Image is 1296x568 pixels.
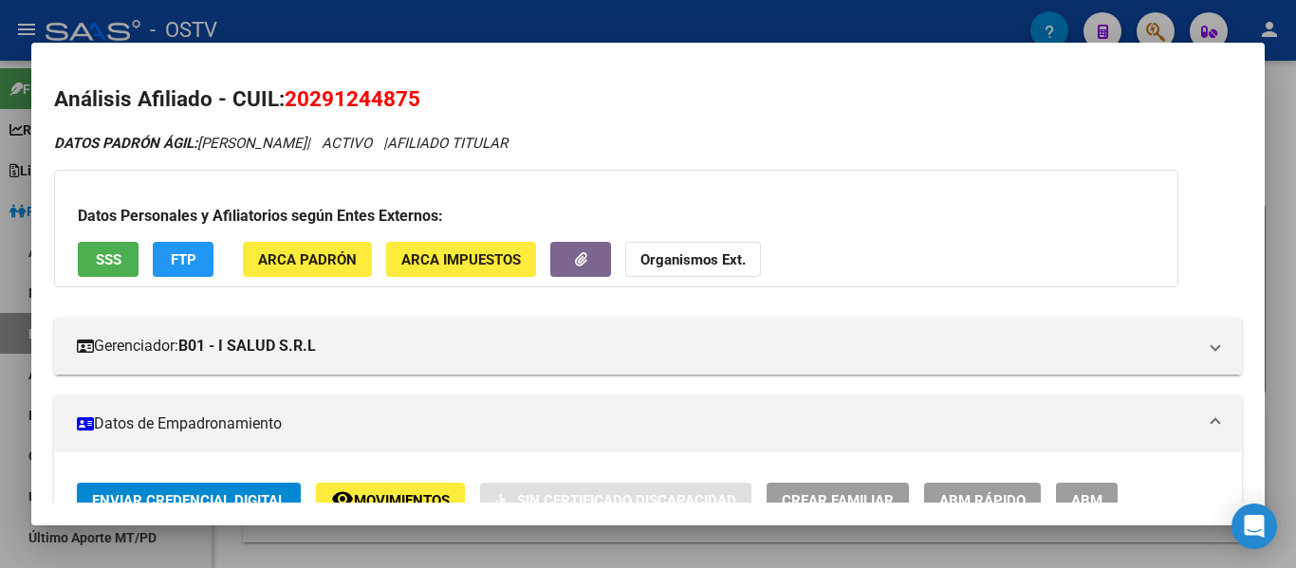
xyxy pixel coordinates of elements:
[54,395,1242,452] mat-expansion-panel-header: Datos de Empadronamiento
[782,492,894,509] span: Crear Familiar
[401,251,521,268] span: ARCA Impuestos
[285,86,420,111] span: 20291244875
[243,242,372,277] button: ARCA Padrón
[386,242,536,277] button: ARCA Impuestos
[331,487,354,510] mat-icon: remove_red_eye
[78,242,139,277] button: SSS
[77,335,1196,357] mat-panel-title: Gerenciador:
[54,83,1242,116] h2: Análisis Afiliado - CUIL:
[387,135,508,152] span: AFILIADO TITULAR
[1231,504,1277,549] div: Open Intercom Messenger
[517,492,736,509] span: Sin Certificado Discapacidad
[54,318,1242,375] mat-expansion-panel-header: Gerenciador:B01 - I SALUD S.R.L
[77,483,301,518] button: Enviar Credencial Digital
[625,242,761,277] button: Organismos Ext.
[54,135,508,152] i: | ACTIVO |
[153,242,213,277] button: FTP
[92,492,286,509] span: Enviar Credencial Digital
[171,251,196,268] span: FTP
[924,483,1041,518] button: ABM Rápido
[1056,483,1118,518] button: ABM
[54,135,197,152] strong: DATOS PADRÓN ÁGIL:
[96,251,121,268] span: SSS
[178,335,316,357] strong: B01 - I SALUD S.R.L
[480,483,751,518] button: Sin Certificado Discapacidad
[316,483,465,518] button: Movimientos
[640,251,746,268] strong: Organismos Ext.
[258,251,357,268] span: ARCA Padrón
[767,483,909,518] button: Crear Familiar
[354,492,450,509] span: Movimientos
[77,412,1196,435] mat-panel-title: Datos de Empadronamiento
[1071,492,1102,509] span: ABM
[939,492,1026,509] span: ABM Rápido
[78,205,1155,228] h3: Datos Personales y Afiliatorios según Entes Externos:
[54,135,306,152] span: [PERSON_NAME]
